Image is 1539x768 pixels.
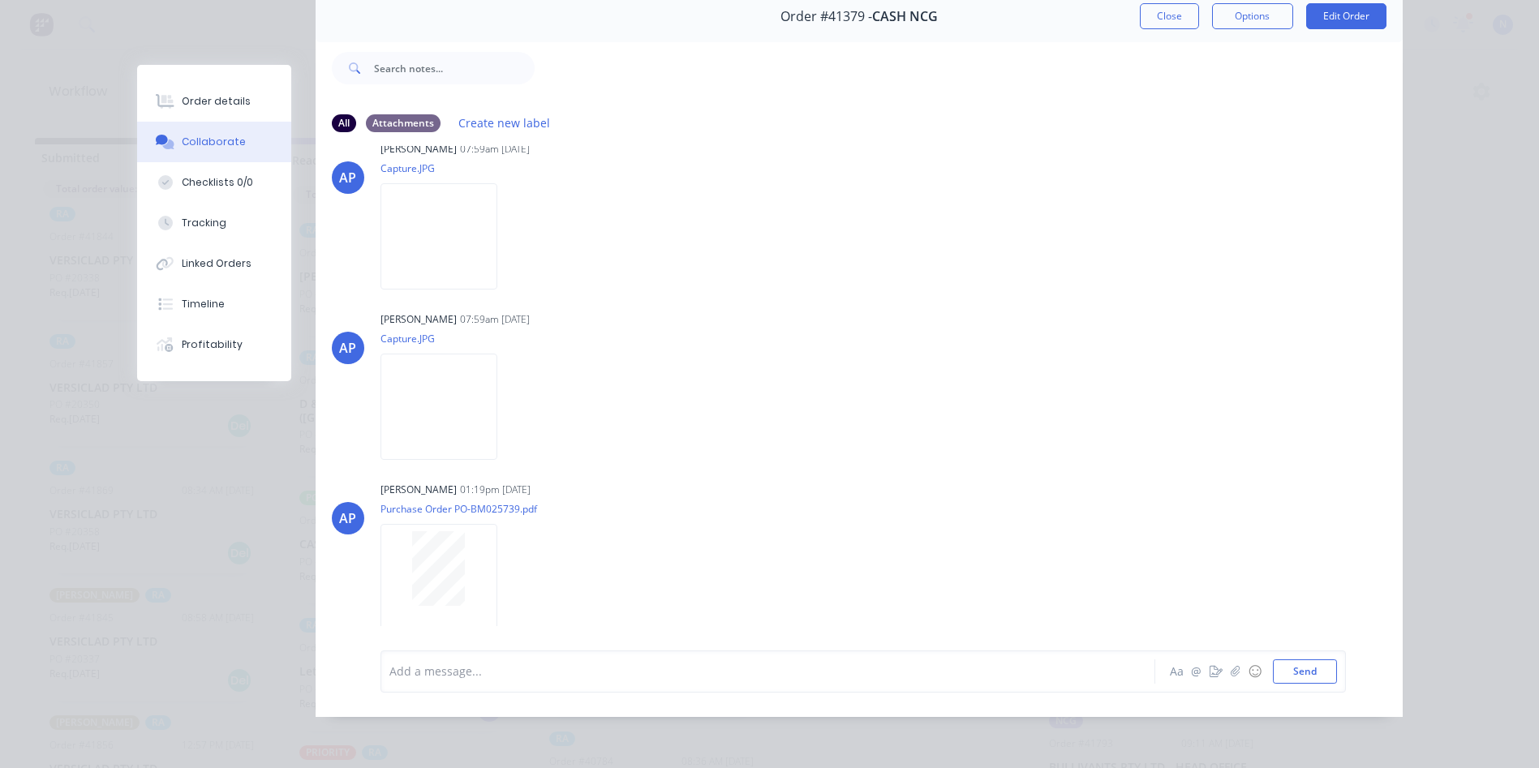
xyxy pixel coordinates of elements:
[460,312,530,327] div: 07:59am [DATE]
[460,142,530,157] div: 07:59am [DATE]
[339,508,356,528] div: AP
[366,114,441,132] div: Attachments
[339,338,356,358] div: AP
[182,94,251,109] div: Order details
[380,483,457,497] div: [PERSON_NAME]
[137,203,291,243] button: Tracking
[460,483,531,497] div: 01:19pm [DATE]
[137,284,291,324] button: Timeline
[332,114,356,132] div: All
[137,122,291,162] button: Collaborate
[182,297,225,311] div: Timeline
[182,175,253,190] div: Checklists 0/0
[182,135,246,149] div: Collaborate
[339,168,356,187] div: AP
[380,502,537,516] p: Purchase Order PO-BM025739.pdf
[1187,662,1206,681] button: @
[380,312,457,327] div: [PERSON_NAME]
[182,216,226,230] div: Tracking
[380,161,514,175] p: Capture.JPG
[137,81,291,122] button: Order details
[182,256,251,271] div: Linked Orders
[1273,659,1337,684] button: Send
[374,52,535,84] input: Search notes...
[1306,3,1386,29] button: Edit Order
[182,337,243,352] div: Profitability
[137,162,291,203] button: Checklists 0/0
[137,243,291,284] button: Linked Orders
[1245,662,1265,681] button: ☺
[1167,662,1187,681] button: Aa
[380,142,457,157] div: [PERSON_NAME]
[380,332,514,345] p: Capture.JPG
[137,324,291,365] button: Profitability
[1140,3,1199,29] button: Close
[780,9,872,24] span: Order #41379 -
[1212,3,1293,29] button: Options
[450,112,559,134] button: Create new label
[872,9,938,24] span: CASH NCG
